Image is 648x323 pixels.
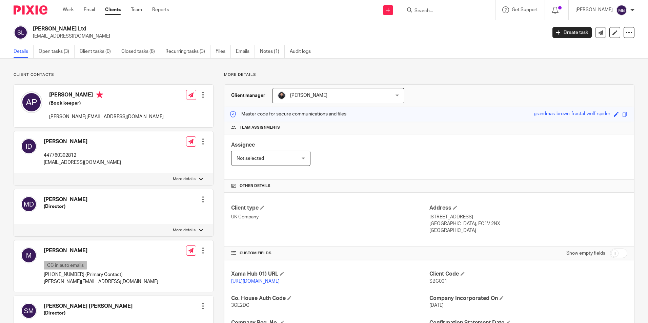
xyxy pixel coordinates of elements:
span: [DATE] [429,303,444,308]
p: [STREET_ADDRESS] [429,214,627,220]
h4: Client type [231,204,429,212]
p: [GEOGRAPHIC_DATA] [429,227,627,234]
h5: (Director) [44,203,87,210]
h4: Client Code [429,271,627,278]
label: Show empty fields [566,250,605,257]
i: Primary [96,91,103,98]
a: Email [84,6,95,13]
a: Client tasks (0) [80,45,116,58]
a: Audit logs [290,45,316,58]
a: Closed tasks (8) [121,45,160,58]
h4: Xama Hub 01) URL [231,271,429,278]
img: svg%3E [21,303,37,319]
h4: CUSTOM FIELDS [231,251,429,256]
h4: [PERSON_NAME] [44,138,121,145]
h4: [PERSON_NAME] [44,247,158,254]
a: Open tasks (3) [39,45,75,58]
h4: [PERSON_NAME] [44,196,87,203]
p: Client contacts [14,72,214,78]
span: Assignee [231,142,255,148]
p: Master code for secure communications and files [229,111,346,117]
p: [PERSON_NAME] [575,6,613,13]
a: Emails [236,45,255,58]
p: [PERSON_NAME][EMAIL_ADDRESS][DOMAIN_NAME] [49,113,164,120]
a: Team [131,6,142,13]
a: Clients [105,6,121,13]
p: More details [224,72,634,78]
h3: Client manager [231,92,265,99]
p: 447760392812 [44,152,121,159]
h2: [PERSON_NAME] Ltd [33,25,440,33]
img: svg%3E [616,5,627,16]
p: More details [173,228,196,233]
p: [GEOGRAPHIC_DATA], EC1V 2NX [429,220,627,227]
span: [PERSON_NAME] [290,93,327,98]
h4: [PERSON_NAME] [49,91,164,100]
h5: (Director) [44,310,133,317]
h4: Company Incorporated On [429,295,627,302]
a: Recurring tasks (3) [165,45,210,58]
span: 3CE2DC [231,303,249,308]
img: svg%3E [21,138,37,154]
h4: Address [429,204,627,212]
p: UK Company [231,214,429,220]
div: grandmas-brown-fractal-wolf-spider [534,110,610,118]
a: Work [63,6,74,13]
h5: (Book keeper) [49,100,164,107]
a: [URL][DOMAIN_NAME] [231,279,280,284]
a: Details [14,45,34,58]
p: [PERSON_NAME][EMAIL_ADDRESS][DOMAIN_NAME] [44,278,158,285]
img: Pixie [14,5,47,15]
a: Notes (1) [260,45,285,58]
img: svg%3E [14,25,28,40]
h4: [PERSON_NAME] [PERSON_NAME] [44,303,133,310]
a: Create task [552,27,592,38]
p: [PHONE_NUMBER] (Primary Contact) [44,271,158,278]
img: svg%3E [21,247,37,263]
img: svg%3E [21,91,42,113]
a: Files [216,45,231,58]
h4: Co. House Auth Code [231,295,429,302]
img: My%20Photo.jpg [278,91,286,100]
span: SBC001 [429,279,447,284]
p: More details [173,176,196,182]
span: Other details [240,183,270,189]
span: Get Support [512,7,538,12]
input: Search [414,8,475,14]
span: Not selected [237,156,264,161]
span: Team assignments [240,125,280,130]
img: svg%3E [21,196,37,212]
p: [EMAIL_ADDRESS][DOMAIN_NAME] [44,159,121,166]
a: Reports [152,6,169,13]
p: [EMAIL_ADDRESS][DOMAIN_NAME] [33,33,542,40]
p: CC in auto emails [44,261,87,270]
